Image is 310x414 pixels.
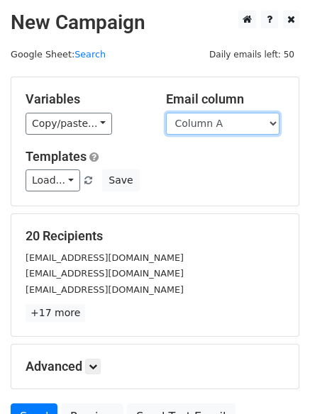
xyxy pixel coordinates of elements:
h2: New Campaign [11,11,299,35]
a: +17 more [26,304,85,322]
button: Save [102,169,139,191]
small: [EMAIL_ADDRESS][DOMAIN_NAME] [26,252,184,263]
a: Copy/paste... [26,113,112,135]
small: [EMAIL_ADDRESS][DOMAIN_NAME] [26,268,184,279]
h5: Variables [26,91,145,107]
a: Templates [26,149,87,164]
small: Google Sheet: [11,49,106,60]
h5: 20 Recipients [26,228,284,244]
h5: Advanced [26,359,284,374]
a: Search [74,49,106,60]
h5: Email column [166,91,285,107]
iframe: Chat Widget [239,346,310,414]
span: Daily emails left: 50 [204,47,299,62]
small: [EMAIL_ADDRESS][DOMAIN_NAME] [26,284,184,295]
a: Daily emails left: 50 [204,49,299,60]
a: Load... [26,169,80,191]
